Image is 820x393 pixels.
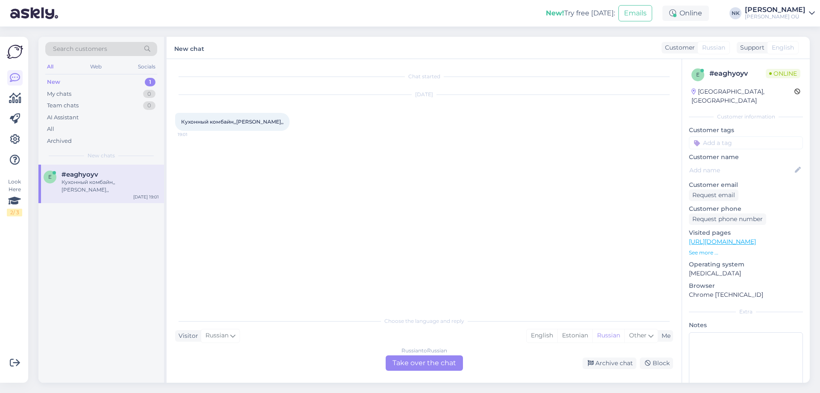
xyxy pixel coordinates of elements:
[689,290,803,299] p: Chrome [TECHNICAL_ID]
[689,260,803,269] p: Operating system
[45,61,55,72] div: All
[772,43,794,52] span: English
[689,308,803,316] div: Extra
[175,331,198,340] div: Visitor
[53,44,107,53] span: Search customers
[737,43,764,52] div: Support
[174,42,204,53] label: New chat
[401,347,447,355] div: Russian to Russian
[709,68,766,79] div: # eaghyoyv
[658,331,671,340] div: Me
[662,6,709,21] div: Online
[546,8,615,18] div: Try free [DATE]:
[689,165,793,175] input: Add name
[689,113,803,121] div: Customer information
[145,78,155,86] div: 1
[689,238,756,245] a: [URL][DOMAIN_NAME]
[7,178,22,216] div: Look Here
[745,6,805,13] div: [PERSON_NAME]
[689,269,803,278] p: [MEDICAL_DATA]
[175,91,673,98] div: [DATE]
[175,317,673,325] div: Choose the language and reply
[7,209,22,216] div: 2 / 3
[702,43,725,52] span: Russian
[689,180,803,189] p: Customer email
[689,189,738,201] div: Request email
[689,204,803,213] p: Customer phone
[47,125,54,133] div: All
[143,101,155,110] div: 0
[745,13,805,20] div: [PERSON_NAME] OÜ
[47,101,79,110] div: Team chats
[61,178,159,194] div: Кухонный комбайн,,[PERSON_NAME],,
[133,194,159,200] div: [DATE] 19:01
[48,174,52,180] span: e
[689,126,803,135] p: Customer tags
[47,113,79,122] div: AI Assistant
[546,9,564,17] b: New!
[583,358,636,369] div: Archive chat
[175,73,673,80] div: Chat started
[689,228,803,237] p: Visited pages
[689,213,766,225] div: Request phone number
[88,152,115,160] span: New chats
[696,71,700,78] span: e
[745,6,815,20] a: [PERSON_NAME][PERSON_NAME] OÜ
[527,329,557,342] div: English
[61,171,98,178] span: #eaghyoyv
[640,358,673,369] div: Block
[689,153,803,162] p: Customer name
[47,78,60,86] div: New
[592,329,624,342] div: Russian
[181,118,284,125] span: Кухонный комбайн,,[PERSON_NAME],,
[88,61,103,72] div: Web
[766,69,800,78] span: Online
[178,131,210,138] span: 19:01
[47,90,71,98] div: My chats
[689,321,803,330] p: Notes
[689,249,803,257] p: See more ...
[689,281,803,290] p: Browser
[143,90,155,98] div: 0
[136,61,157,72] div: Socials
[618,5,652,21] button: Emails
[386,355,463,371] div: Take over the chat
[729,7,741,19] div: NK
[557,329,592,342] div: Estonian
[7,44,23,60] img: Askly Logo
[629,331,647,339] span: Other
[691,87,794,105] div: [GEOGRAPHIC_DATA], [GEOGRAPHIC_DATA]
[689,136,803,149] input: Add a tag
[205,331,228,340] span: Russian
[47,137,72,145] div: Archived
[662,43,695,52] div: Customer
